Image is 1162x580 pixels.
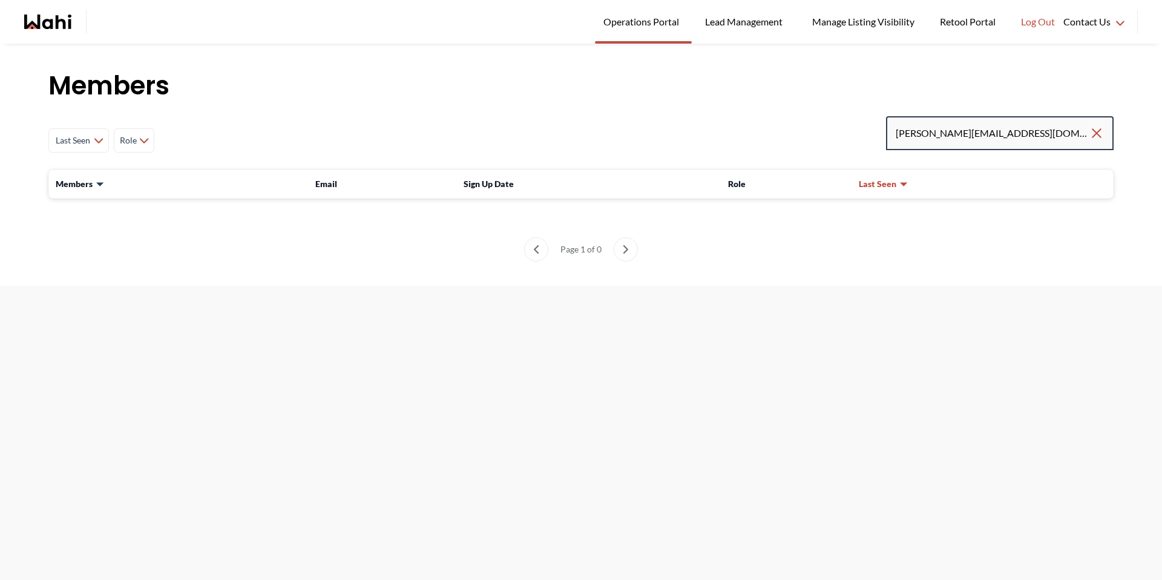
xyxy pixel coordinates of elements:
[48,68,1114,104] h1: Members
[56,178,93,190] span: Members
[809,14,918,30] span: Manage Listing Visibility
[524,237,548,262] button: previous page
[54,130,91,151] span: Last Seen
[48,237,1114,262] nav: Members List pagination
[119,130,137,151] span: Role
[940,14,999,30] span: Retool Portal
[56,178,105,190] button: Members
[614,237,638,262] button: next page
[1089,122,1104,144] button: Clear search
[1021,14,1055,30] span: Log Out
[603,14,683,30] span: Operations Portal
[315,179,337,189] span: Email
[728,179,746,189] span: Role
[859,178,908,190] button: Last Seen
[464,179,514,189] span: Sign Up Date
[896,122,1089,144] input: Search input
[556,237,606,262] div: Page 1 of 0
[24,15,71,29] a: Wahi homepage
[859,178,896,190] span: Last Seen
[705,14,787,30] span: Lead Management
